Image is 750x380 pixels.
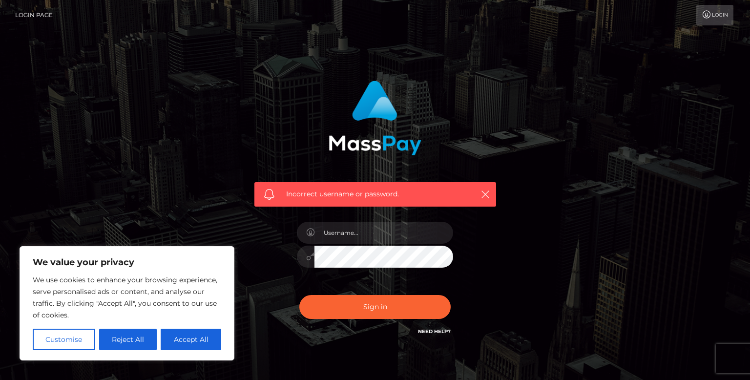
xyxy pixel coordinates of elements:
[15,5,53,25] a: Login Page
[286,189,464,199] span: Incorrect username or password.
[696,5,733,25] a: Login
[314,222,453,244] input: Username...
[418,328,451,335] a: Need Help?
[33,256,221,268] p: We value your privacy
[161,329,221,350] button: Accept All
[99,329,157,350] button: Reject All
[329,81,421,155] img: MassPay Login
[299,295,451,319] button: Sign in
[20,246,234,360] div: We value your privacy
[33,274,221,321] p: We use cookies to enhance your browsing experience, serve personalised ads or content, and analys...
[33,329,95,350] button: Customise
